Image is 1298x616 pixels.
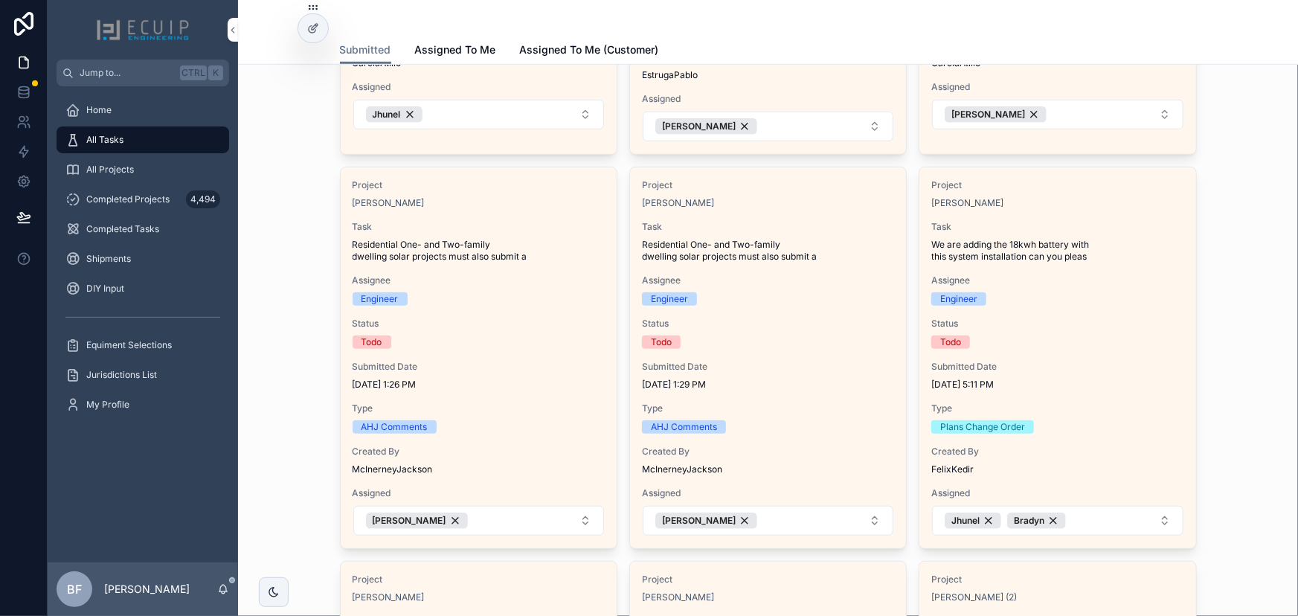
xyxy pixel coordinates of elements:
[642,318,894,330] span: Status
[67,580,82,598] span: BF
[931,402,1183,414] span: Type
[642,574,894,585] span: Project
[642,463,894,475] span: McInerneyJackson
[940,336,961,349] div: Todo
[86,283,124,295] span: DIY Input
[353,275,605,286] span: Assignee
[353,100,604,129] button: Select Button
[642,275,894,286] span: Assignee
[96,18,190,42] img: App logo
[57,362,229,388] a: Jurisdictions List
[919,167,1196,549] a: Project[PERSON_NAME]TaskWe are adding the 18kwh battery with this system installation can you ple...
[86,104,112,116] span: Home
[353,591,425,603] a: [PERSON_NAME]
[353,318,605,330] span: Status
[629,167,907,549] a: Project[PERSON_NAME]TaskResidential One- and Two-family dwelling solar projects must also submit ...
[353,402,605,414] span: Type
[651,420,717,434] div: AHJ Comments
[104,582,190,597] p: [PERSON_NAME]
[80,67,174,79] span: Jump to...
[57,246,229,272] a: Shipments
[57,60,229,86] button: Jump to...CtrlK
[642,69,894,81] span: EstrugaPablo
[651,336,672,349] div: Todo
[48,86,238,437] div: scrollable content
[932,100,1183,129] button: Select Button
[86,369,157,381] span: Jurisdictions List
[353,463,605,475] span: McInerneyJackson
[931,239,1183,263] span: We are adding the 18kwh battery with this system installation can you pleas
[643,506,893,536] button: Select Button
[931,179,1183,191] span: Project
[340,42,391,57] span: Submitted
[57,126,229,153] a: All Tasks
[945,106,1047,123] button: Unselect 6
[642,221,894,233] span: Task
[366,513,468,529] button: Unselect 6
[57,97,229,123] a: Home
[642,197,714,209] a: [PERSON_NAME]
[662,121,736,132] span: [PERSON_NAME]
[931,574,1183,585] span: Project
[931,221,1183,233] span: Task
[931,379,1183,391] span: [DATE] 5:11 PM
[57,186,229,213] a: Completed Projects4,494
[951,515,980,527] span: Jhunel
[353,197,425,209] a: [PERSON_NAME]
[362,292,399,306] div: Engineer
[415,36,496,66] a: Assigned To Me
[353,446,605,458] span: Created By
[642,379,894,391] span: [DATE] 1:29 PM
[931,446,1183,458] span: Created By
[340,167,617,549] a: Project[PERSON_NAME]TaskResidential One- and Two-family dwelling solar projects must also submit ...
[642,402,894,414] span: Type
[362,420,428,434] div: AHJ Comments
[340,36,391,65] a: Submitted
[940,292,977,306] div: Engineer
[86,339,172,351] span: Equiment Selections
[57,391,229,418] a: My Profile
[57,216,229,243] a: Completed Tasks
[643,112,893,141] button: Select Button
[353,506,604,536] button: Select Button
[951,109,1025,121] span: [PERSON_NAME]
[662,515,736,527] span: [PERSON_NAME]
[353,379,605,391] span: [DATE] 1:26 PM
[57,275,229,302] a: DIY Input
[373,515,446,527] span: [PERSON_NAME]
[931,487,1183,499] span: Assigned
[373,109,401,121] span: Jhunel
[353,574,605,585] span: Project
[931,463,1183,475] span: FelixKedir
[931,275,1183,286] span: Assignee
[353,179,605,191] span: Project
[655,513,757,529] button: Unselect 6
[86,164,134,176] span: All Projects
[362,336,382,349] div: Todo
[353,487,605,499] span: Assigned
[642,591,714,603] a: [PERSON_NAME]
[642,239,894,263] span: Residential One- and Two-family dwelling solar projects must also submit a
[931,81,1183,93] span: Assigned
[86,193,170,205] span: Completed Projects
[642,93,894,105] span: Assigned
[642,361,894,373] span: Submitted Date
[520,36,659,66] a: Assigned To Me (Customer)
[86,399,129,411] span: My Profile
[520,42,659,57] span: Assigned To Me (Customer)
[931,197,1003,209] a: [PERSON_NAME]
[651,292,688,306] div: Engineer
[186,190,220,208] div: 4,494
[353,239,605,263] span: Residential One- and Two-family dwelling solar projects must also submit a
[931,318,1183,330] span: Status
[353,81,605,93] span: Assigned
[86,223,159,235] span: Completed Tasks
[415,42,496,57] span: Assigned To Me
[642,487,894,499] span: Assigned
[931,591,1017,603] a: [PERSON_NAME] (2)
